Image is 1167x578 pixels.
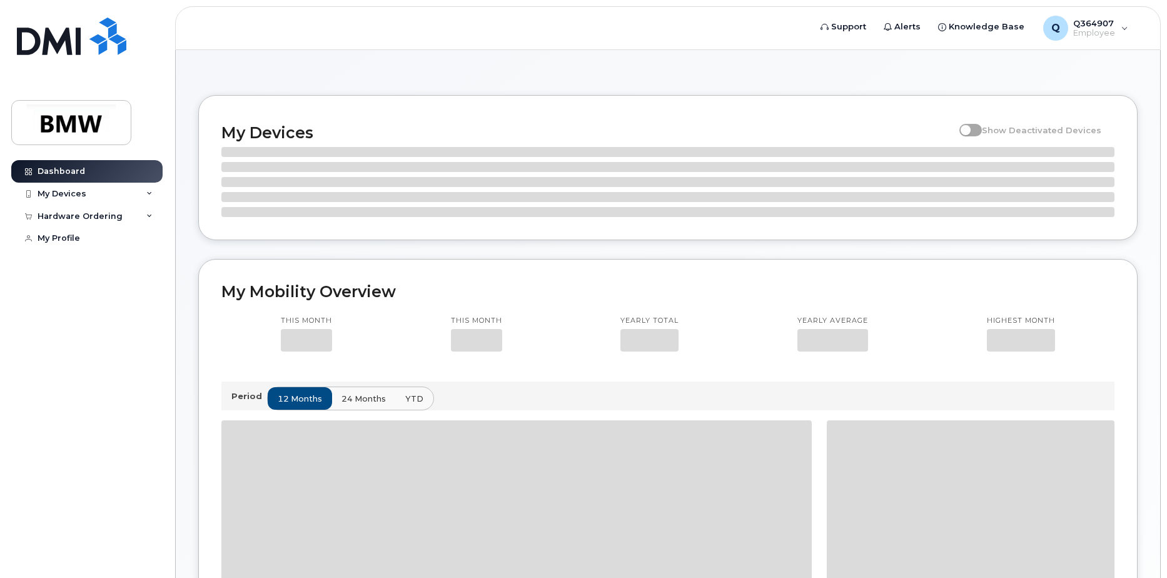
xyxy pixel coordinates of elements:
[405,393,423,405] span: YTD
[221,282,1114,301] h2: My Mobility Overview
[620,316,679,326] p: Yearly total
[451,316,502,326] p: This month
[982,125,1101,135] span: Show Deactivated Devices
[221,123,953,142] h2: My Devices
[341,393,386,405] span: 24 months
[281,316,332,326] p: This month
[987,316,1055,326] p: Highest month
[797,316,868,326] p: Yearly average
[959,118,969,128] input: Show Deactivated Devices
[231,390,267,402] p: Period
